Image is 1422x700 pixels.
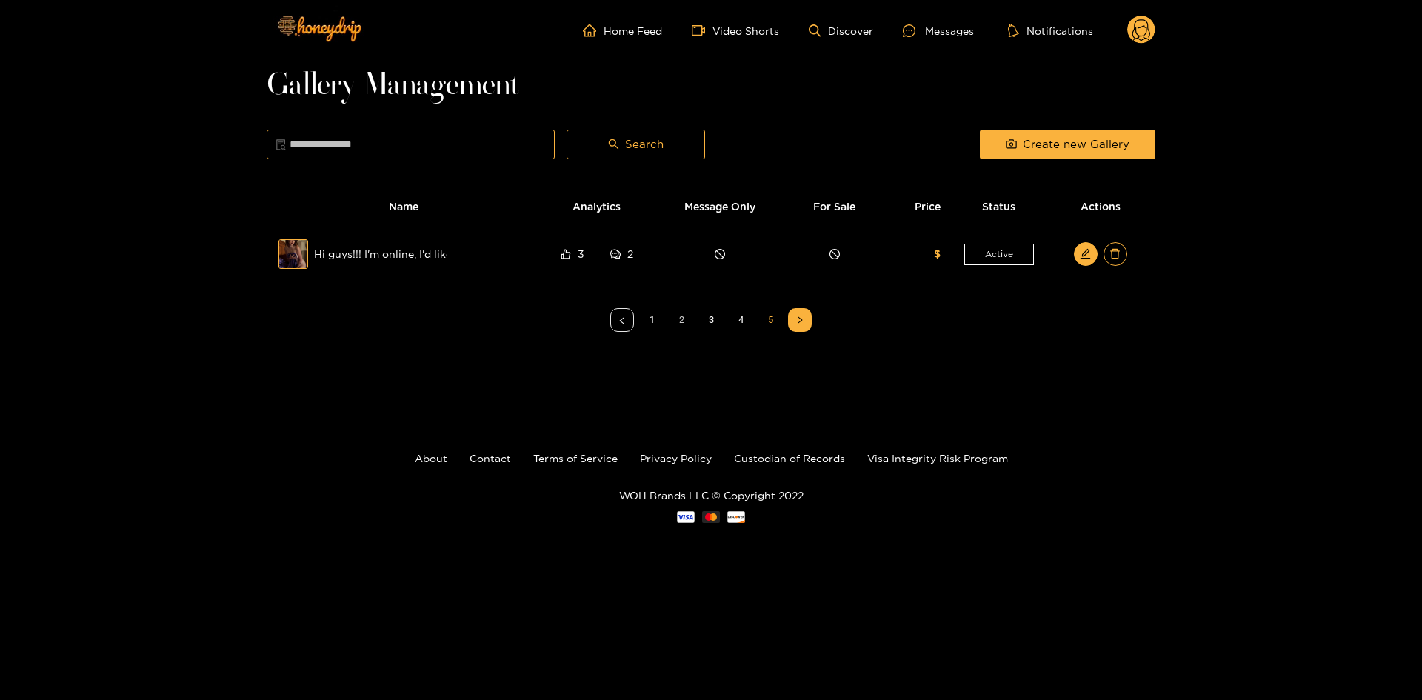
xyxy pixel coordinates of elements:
a: 3 [700,309,722,331]
span: Create new Gallery [1023,136,1129,153]
span: $ [934,248,941,259]
a: Visa Integrity Risk Program [867,453,1008,464]
li: 2 [670,308,693,332]
span: like [560,249,572,259]
span: Hi guys!!! I'm online, I'd like to talk for a while! [314,246,447,262]
div: Messages [903,22,974,39]
li: Previous Page [610,308,634,332]
span: home [583,24,604,37]
a: 1 [641,309,663,331]
span: edit [1080,248,1091,261]
h1: Gallery Management [267,76,1155,96]
a: Terms of Service [533,453,618,464]
span: camera [1006,139,1017,151]
th: For Sale [787,187,881,227]
th: Message Only [652,187,788,227]
span: comment [610,249,621,259]
span: Active [964,244,1034,265]
span: stop [715,249,725,259]
a: Discover [809,24,873,37]
span: left [618,316,627,325]
span: delete [1109,248,1121,261]
span: 3 [578,246,584,262]
span: 2 [627,246,633,262]
li: 1 [640,308,664,332]
button: delete [1104,242,1127,266]
th: Analytics [541,187,652,227]
a: 2 [670,309,692,331]
button: searchSearch [567,130,705,159]
button: left [610,308,634,332]
span: search [608,139,619,151]
span: file-search [276,139,287,150]
li: 4 [729,308,752,332]
li: 3 [699,308,723,332]
a: Privacy Policy [640,453,712,464]
a: Contact [470,453,511,464]
th: Actions [1046,187,1155,227]
a: Custodian of Records [734,453,845,464]
th: Status [952,187,1046,227]
a: Home Feed [583,24,662,37]
span: stop [829,249,840,259]
button: right [788,308,812,332]
th: Price [881,187,952,227]
button: edit [1074,242,1098,266]
span: Search [625,136,664,153]
a: 5 [759,309,781,331]
a: 4 [730,309,752,331]
button: Notifications [1004,23,1098,38]
th: Name [267,187,541,227]
a: About [415,453,447,464]
button: cameraCreate new Gallery [980,130,1155,159]
li: 5 [758,308,782,332]
span: right [795,316,804,324]
span: video-camera [692,24,712,37]
li: Next Page [788,308,812,332]
a: Video Shorts [692,24,779,37]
